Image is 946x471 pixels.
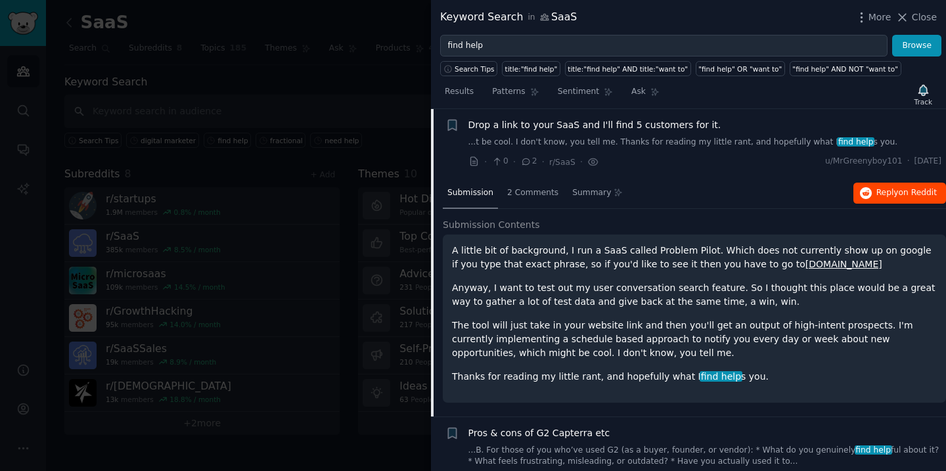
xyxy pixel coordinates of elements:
span: Search Tips [455,64,495,74]
span: 0 [491,156,508,168]
a: Drop a link to your SaaS and I'll find 5 customers for it. [468,118,721,132]
span: · [484,155,487,169]
button: Track [910,81,937,108]
span: · [542,155,545,169]
p: Anyway, I want to test out my user conversation search feature. So I thought this place would be ... [452,281,937,309]
span: Sentiment [558,86,599,98]
div: title:"find help" AND title:"want to" [568,64,688,74]
a: Ask [627,81,664,108]
span: find help [837,137,874,146]
span: [DATE] [914,156,941,168]
a: [DOMAIN_NAME] [805,259,882,269]
button: Search Tips [440,61,497,76]
span: find help [855,445,892,455]
a: Results [440,81,478,108]
span: Ask [631,86,646,98]
span: Submission [447,187,493,199]
a: Sentiment [553,81,618,108]
div: "find help" AND NOT "want to" [792,64,898,74]
span: Results [445,86,474,98]
button: More [855,11,891,24]
a: ...t be cool. I don't know, you tell me. Thanks for reading my little rant, and hopefully what If... [468,137,942,148]
button: Replyon Reddit [853,183,946,204]
span: Patterns [492,86,525,98]
span: · [580,155,583,169]
span: 2 [520,156,537,168]
input: Try a keyword related to your business [440,35,888,57]
span: in [528,12,535,24]
span: Summary [572,187,611,199]
p: The tool will just take in your website link and then you'll get an output of high-intent prospec... [452,319,937,360]
span: find help [700,371,742,382]
div: "find help" OR "want to" [698,64,782,74]
p: Thanks for reading my little rant, and hopefully what I s you. [452,370,937,384]
span: u/MrGreenyboy101 [825,156,903,168]
a: "find help" OR "want to" [696,61,785,76]
div: Keyword Search SaaS [440,9,577,26]
a: ...B. For those of you who’ve used G2 (as a buyer, founder, or vendor): * What do you genuinelyfi... [468,445,942,468]
a: "find help" AND NOT "want to" [790,61,901,76]
span: Reply [876,187,937,199]
a: title:"find help" [502,61,560,76]
span: Close [912,11,937,24]
p: A little bit of background, I run a SaaS called Problem Pilot. Which does not currently show up o... [452,244,937,271]
button: Close [895,11,937,24]
span: 2 Comments [507,187,558,199]
span: r/SaaS [549,158,575,167]
span: More [868,11,891,24]
div: title:"find help" [505,64,558,74]
span: on Reddit [899,188,937,197]
a: Pros & cons of G2 Capterra etc [468,426,610,440]
span: · [907,156,910,168]
a: title:"find help" AND title:"want to" [565,61,691,76]
span: · [513,155,516,169]
div: Track [914,97,932,106]
span: Submission Contents [443,218,540,232]
button: Browse [892,35,941,57]
a: Patterns [487,81,543,108]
